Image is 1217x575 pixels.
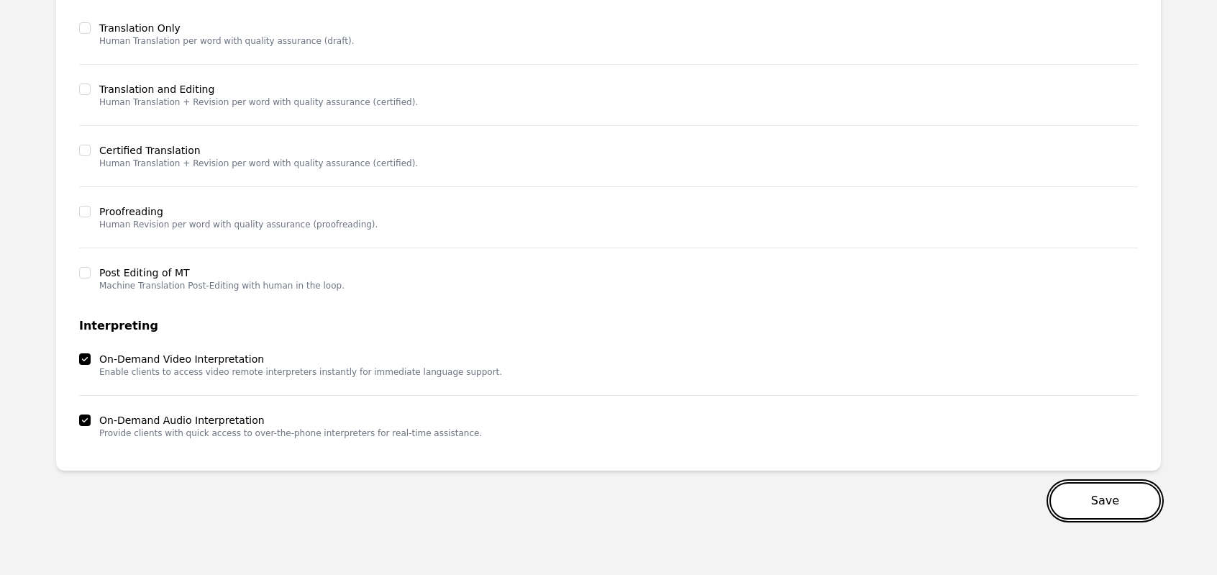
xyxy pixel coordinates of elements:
p: Enable clients to access video remote interpreters instantly for immediate language support. [99,366,502,378]
p: Machine Translation Post-Editing with human in the loop. [99,280,345,291]
label: On-Demand Audio Interpretation [99,413,482,427]
p: Human Revision per word with quality assurance (proofreading). [99,219,378,230]
label: Proofreading [99,204,378,219]
label: Translation and Editing [99,82,418,96]
p: Human Translation + Revision per word with quality assurance (certified). [99,96,418,108]
label: Post Editing of MT [99,266,345,280]
label: Translation Only [99,21,354,35]
p: Human Translation per word with quality assurance (draft). [99,35,354,47]
label: Certified Translation [99,143,418,158]
p: Provide clients with quick access to over-the-phone interpreters for real-time assistance. [99,427,482,439]
p: Human Translation + Revision per word with quality assurance (certified). [99,158,418,169]
button: Save [1049,482,1161,520]
label: On-Demand Video Interpretation [99,352,502,366]
h3: Interpreting [79,317,1138,335]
